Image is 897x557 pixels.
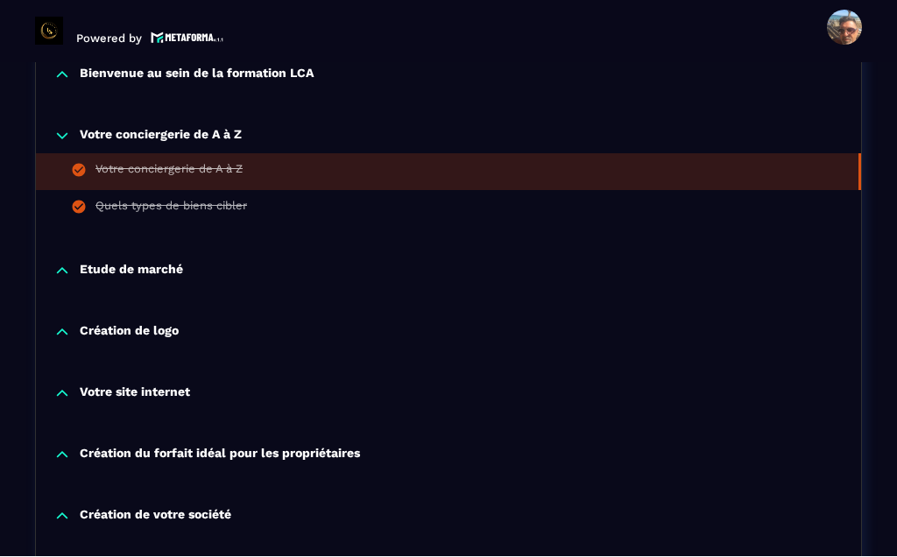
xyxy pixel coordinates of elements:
p: Bienvenue au sein de la formation LCA [80,67,314,84]
p: Création du forfait idéal pour les propriétaires [80,447,360,464]
p: Création de logo [80,324,179,342]
p: Votre conciergerie de A à Z [80,128,242,145]
p: Powered by [76,32,142,46]
img: logo-branding [35,18,63,46]
div: Quels types de biens cibler [95,200,247,219]
div: Votre conciergerie de A à Z [95,163,243,182]
p: Création de votre société [80,508,231,525]
img: logo [151,31,224,46]
p: Etude de marché [80,263,183,280]
p: Votre site internet [80,385,190,403]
